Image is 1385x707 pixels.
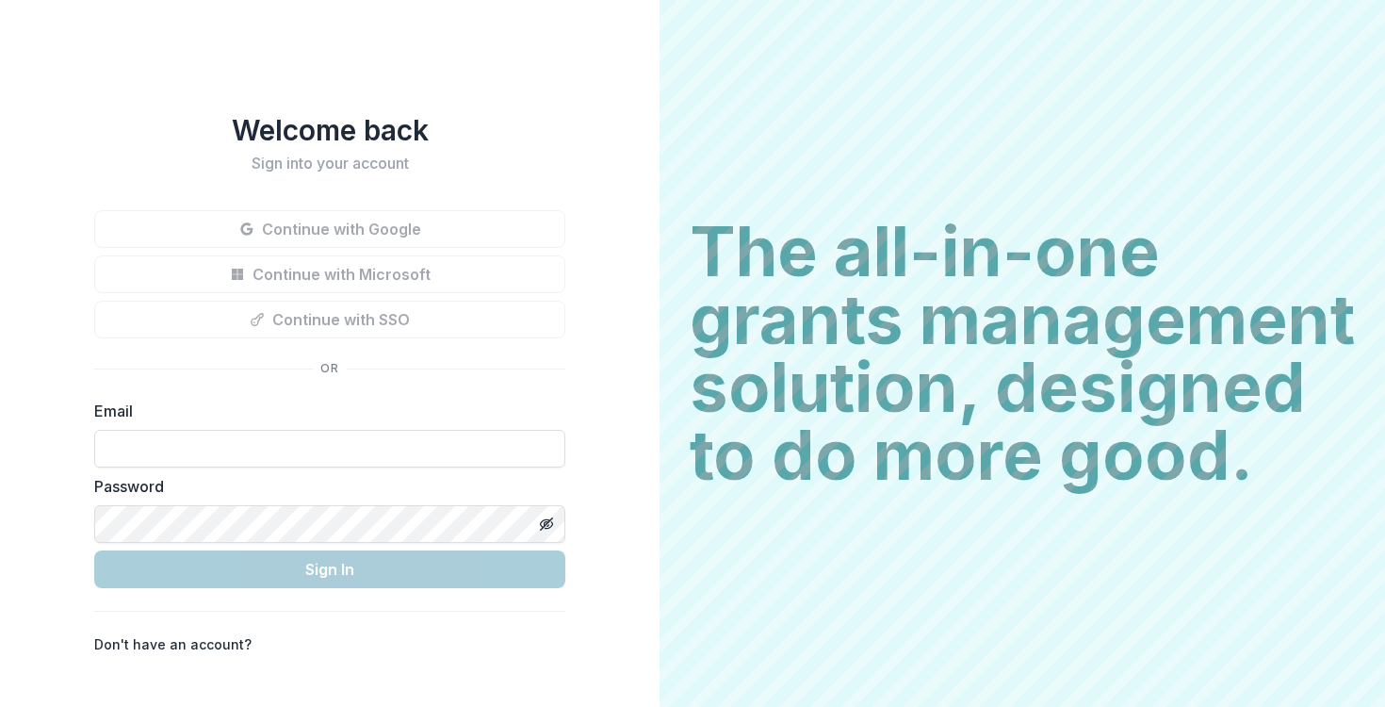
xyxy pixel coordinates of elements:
[94,551,565,588] button: Sign In
[531,509,562,539] button: Toggle password visibility
[94,113,565,147] h1: Welcome back
[94,400,554,422] label: Email
[94,301,565,338] button: Continue with SSO
[94,634,252,654] p: Don't have an account?
[94,210,565,248] button: Continue with Google
[94,475,554,498] label: Password
[94,255,565,293] button: Continue with Microsoft
[94,155,565,173] h2: Sign into your account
